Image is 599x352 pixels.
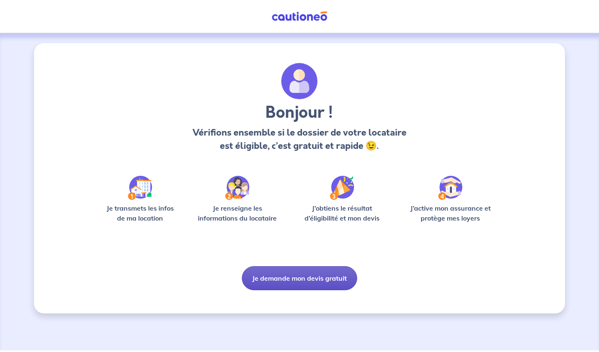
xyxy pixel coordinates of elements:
p: Vérifions ensemble si le dossier de votre locataire est éligible, c’est gratuit et rapide 😉. [190,126,409,153]
img: /static/bfff1cf634d835d9112899e6a3df1a5d/Step-4.svg [438,176,463,200]
p: J’obtiens le résultat d’éligibilité et mon devis [295,203,389,223]
p: J’active mon assurance et protège mes loyers [402,203,499,223]
img: /static/f3e743aab9439237c3e2196e4328bba9/Step-3.svg [330,176,354,200]
p: Je transmets les infos de ma location [100,203,180,223]
img: Cautioneo [268,11,331,22]
p: Je renseigne les informations du locataire [193,203,282,223]
img: /static/c0a346edaed446bb123850d2d04ad552/Step-2.svg [225,176,249,200]
img: /static/90a569abe86eec82015bcaae536bd8e6/Step-1.svg [128,176,152,200]
button: Je demande mon devis gratuit [242,266,357,290]
img: archivate [281,63,318,100]
h3: Bonjour ! [190,103,409,123]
